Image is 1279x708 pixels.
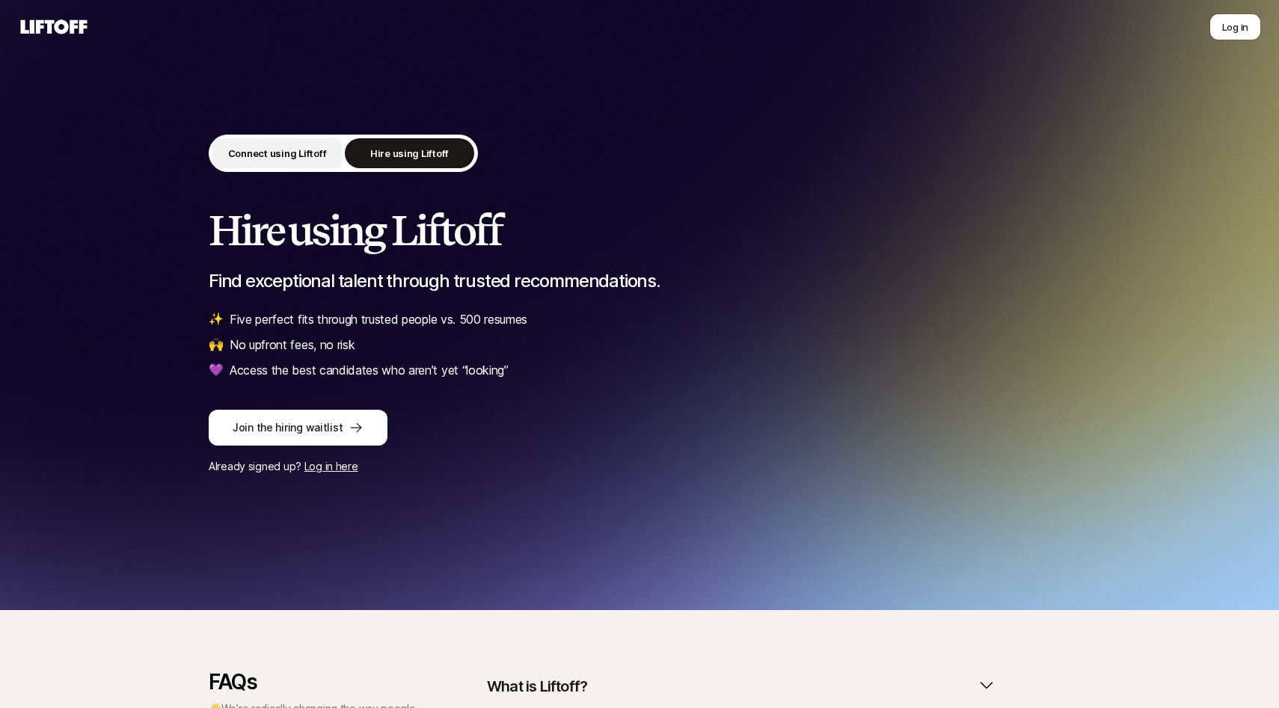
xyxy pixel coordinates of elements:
p: Already signed up? [209,458,1070,475]
p: What is Liftoff? [487,676,587,697]
p: FAQs [209,670,418,694]
h2: Hire using Liftoff [209,208,1070,253]
span: ✨ [209,310,224,329]
a: Log in here [304,460,358,472]
p: Five perfect fits through trusted people vs. 500 resumes [230,310,527,329]
button: Join the hiring waitlist [209,410,387,446]
p: Access the best candidates who aren’t yet “looking” [230,360,509,380]
p: Find exceptional talent through trusted recommendations. [209,271,1070,292]
span: 🙌 [209,335,224,354]
a: Join the hiring waitlist [209,410,1070,446]
p: Hire using Liftoff [370,146,449,161]
button: What is Liftoff? [487,670,996,703]
p: Connect using Liftoff [228,146,327,161]
span: 💜️ [209,360,224,380]
button: Log in [1209,13,1261,40]
p: No upfront fees, no risk [230,335,355,354]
